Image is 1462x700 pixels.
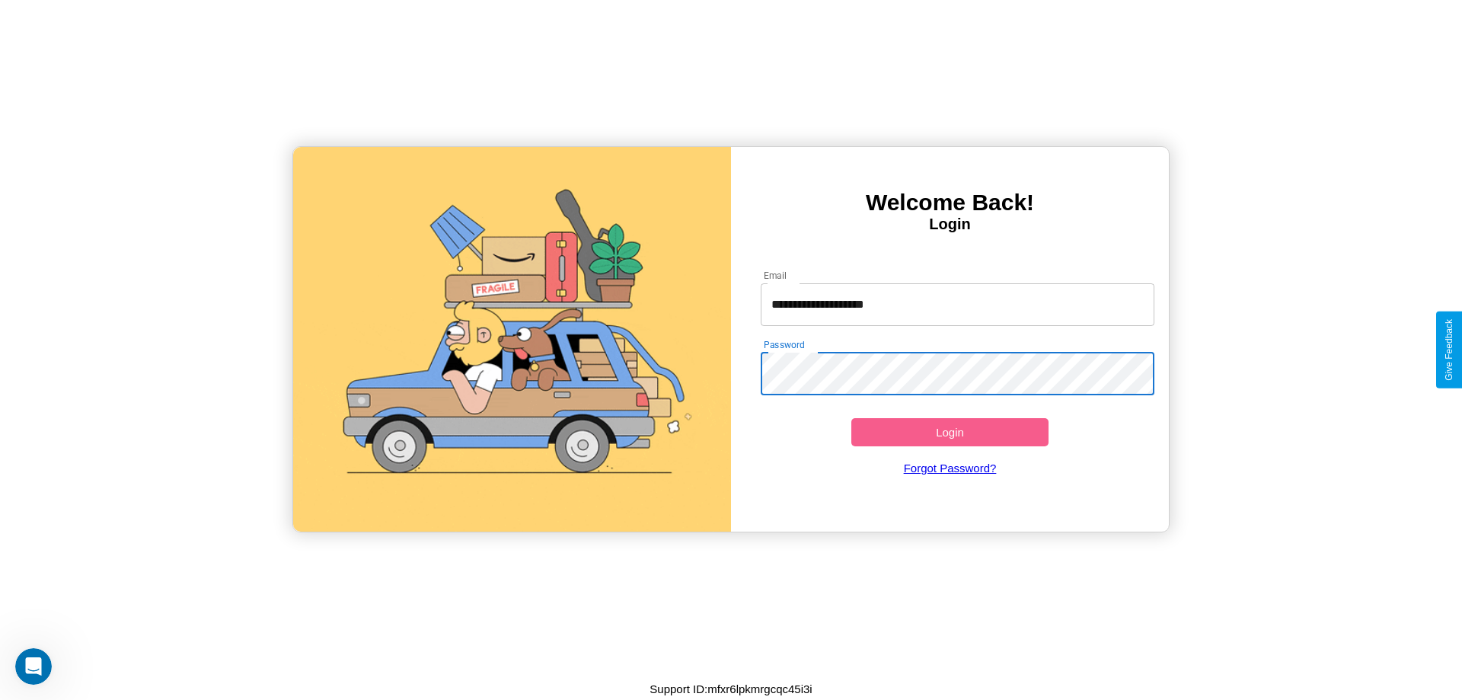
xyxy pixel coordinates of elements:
[851,418,1049,446] button: Login
[764,269,787,282] label: Email
[753,446,1148,490] a: Forgot Password?
[650,679,812,699] p: Support ID: mfxr6lpkmrgcqc45i3i
[764,338,804,351] label: Password
[1444,319,1454,381] div: Give Feedback
[293,147,731,532] img: gif
[731,216,1169,233] h4: Login
[731,190,1169,216] h3: Welcome Back!
[15,648,52,685] iframe: Intercom live chat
